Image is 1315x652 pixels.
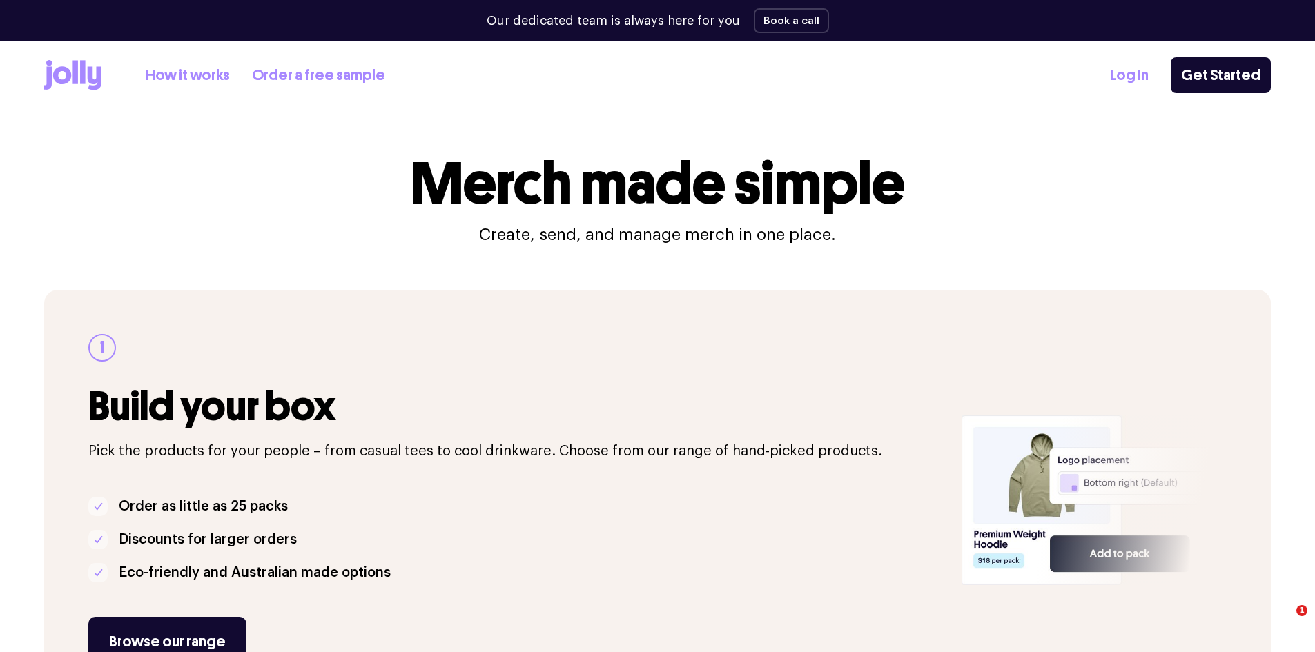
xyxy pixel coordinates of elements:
p: Pick the products for your people – from casual tees to cool drinkware. Choose from our range of ... [88,440,945,462]
a: Log In [1110,64,1149,87]
h1: Merch made simple [411,155,905,213]
h3: Build your box [88,384,945,429]
a: How it works [146,64,230,87]
a: Get Started [1171,57,1271,93]
span: 1 [1296,605,1307,616]
button: Book a call [754,8,829,33]
iframe: Intercom live chat [1268,605,1301,638]
p: Discounts for larger orders [119,528,297,551]
p: Our dedicated team is always here for you [487,12,740,30]
p: Create, send, and manage merch in one place. [479,224,836,246]
iframe: Intercom notifications message [1039,479,1315,601]
p: Eco-friendly and Australian made options [119,562,391,584]
p: Order as little as 25 packs [119,495,288,517]
div: 1 [88,334,116,362]
a: Order a free sample [252,64,385,87]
